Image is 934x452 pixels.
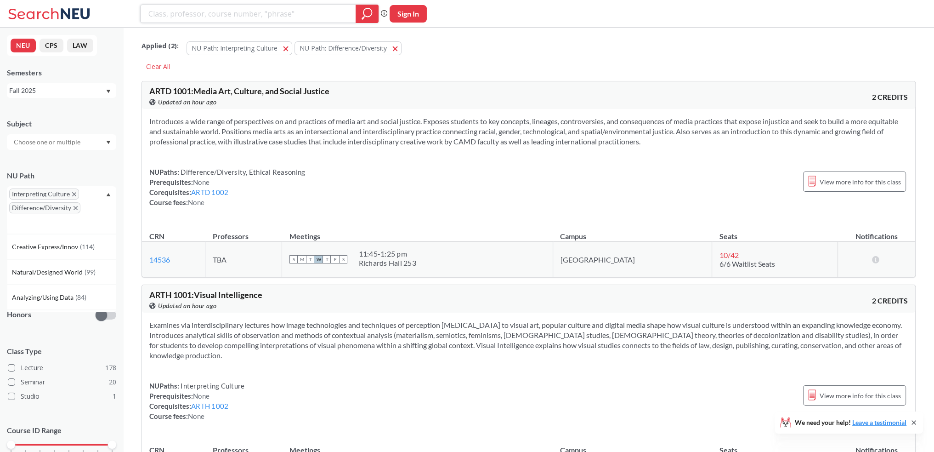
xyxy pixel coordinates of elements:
[188,198,204,206] span: None
[872,296,908,306] span: 2 CREDITS
[75,293,86,301] span: ( 84 )
[106,141,111,144] svg: Dropdown arrow
[339,255,347,263] span: S
[7,186,116,229] div: Interpreting CultureX to remove pillDifference/DiversityX to remove pillDropdown arrowWriting Int...
[12,267,85,277] span: Natural/Designed World
[7,425,116,436] p: Course ID Range
[852,418,906,426] a: Leave a testimonial
[149,116,908,147] section: Introduces a wide range of perspectives on and practices of media art and social justice. Exposes...
[7,171,116,181] div: NU Path
[298,255,306,263] span: M
[106,90,111,93] svg: Dropdown arrow
[191,188,228,196] a: ARTD 1002
[149,255,170,264] a: 14536
[205,222,282,242] th: Professors
[820,176,901,188] span: View more info for this class
[106,193,111,196] svg: Dropdown arrow
[11,39,36,52] button: NEU
[8,390,116,402] label: Studio
[294,41,402,55] button: NU Path: Difference/Diversity
[795,419,906,426] span: We need your help!
[7,134,116,150] div: Dropdown arrow
[9,202,80,213] span: Difference/DiversityX to remove pill
[142,60,175,74] div: Clear All
[113,391,116,401] span: 1
[719,251,739,259] span: 10 / 42
[7,83,116,98] div: Fall 2025Dropdown arrow
[838,222,915,242] th: Notifications
[553,242,712,277] td: [GEOGRAPHIC_DATA]
[67,39,93,52] button: LAW
[9,189,79,200] span: Interpreting CultureX to remove pill
[9,86,105,96] div: Fall 2025
[179,168,305,176] span: Difference/Diversity, Ethical Reasoning
[12,292,75,303] span: Analyzing/Using Data
[356,5,379,23] div: magnifying glass
[553,222,712,242] th: Campus
[85,268,96,276] span: ( 99 )
[72,192,76,196] svg: X to remove pill
[205,242,282,277] td: TBA
[289,255,298,263] span: S
[188,412,204,420] span: None
[105,363,116,373] span: 178
[300,44,387,52] span: NU Path: Difference/Diversity
[7,309,31,320] p: Honors
[362,7,373,20] svg: magnifying glass
[158,97,217,107] span: Updated an hour ago
[712,222,838,242] th: Seats
[7,68,116,78] div: Semesters
[193,178,209,186] span: None
[74,206,78,210] svg: X to remove pill
[8,362,116,374] label: Lecture
[149,86,329,96] span: ARTD 1001 : Media Art, Culture, and Social Justice
[7,119,116,129] div: Subject
[12,242,80,252] span: Creative Express/Innov
[191,402,228,410] a: ARTH 1002
[149,381,244,421] div: NUPaths: Prerequisites: Corequisites: Course fees:
[149,167,305,207] div: NUPaths: Prerequisites: Corequisites: Course fees:
[158,301,217,311] span: Updated an hour ago
[40,39,63,52] button: CPS
[282,222,553,242] th: Meetings
[820,390,901,401] span: View more info for this class
[872,92,908,102] span: 2 CREDITS
[80,243,95,251] span: ( 114 )
[147,6,349,22] input: Class, professor, course number, "phrase"
[149,231,164,241] div: CRN
[149,320,908,360] section: Examines via interdisciplinary lectures how image technologies and techniques of perception [MEDI...
[314,255,323,263] span: W
[192,44,277,52] span: NU Path: Interpreting Culture
[142,41,179,51] span: Applied ( 2 ):
[9,137,86,148] input: Choose one or multiple
[358,258,416,268] div: Richards Hall 253
[390,5,427,23] button: Sign In
[109,377,116,387] span: 20
[193,392,209,400] span: None
[8,376,116,388] label: Seminar
[149,290,262,300] span: ARTH 1001 : Visual Intelligence
[719,259,775,268] span: 6/6 Waitlist Seats
[306,255,314,263] span: T
[331,255,339,263] span: F
[323,255,331,263] span: T
[187,41,292,55] button: NU Path: Interpreting Culture
[7,346,116,356] span: Class Type
[179,382,244,390] span: Interpreting Culture
[358,249,416,258] div: 11:45 - 1:25 pm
